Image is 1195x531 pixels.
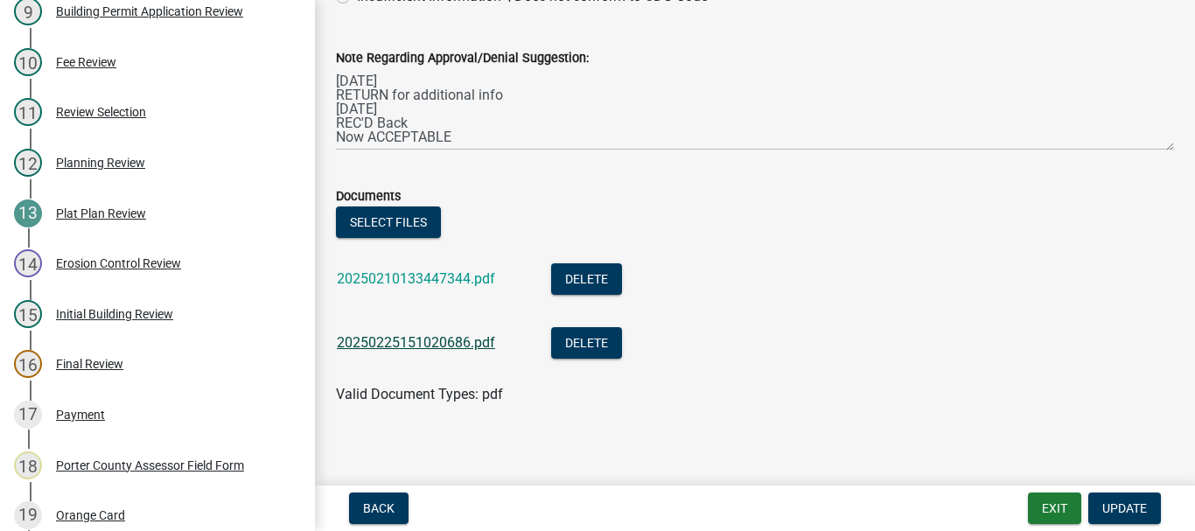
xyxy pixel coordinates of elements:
div: Building Permit Application Review [56,5,243,17]
div: Fee Review [56,56,116,68]
span: Update [1102,501,1147,515]
span: Valid Document Types: pdf [336,386,503,402]
label: Documents [336,191,401,203]
div: Final Review [56,358,123,370]
div: 16 [14,350,42,378]
div: 13 [14,199,42,227]
div: 17 [14,401,42,429]
button: Delete [551,327,622,359]
button: Delete [551,263,622,295]
div: 11 [14,98,42,126]
div: 15 [14,300,42,328]
div: 10 [14,48,42,76]
div: Planning Review [56,157,145,169]
div: Payment [56,409,105,421]
wm-modal-confirm: Delete Document [551,336,622,353]
div: 14 [14,249,42,277]
a: 20250210133447344.pdf [337,270,495,287]
div: Porter County Assessor Field Form [56,459,244,472]
div: 12 [14,149,42,177]
wm-modal-confirm: Delete Document [551,272,622,289]
div: 19 [14,501,42,529]
button: Update [1088,493,1161,524]
div: 18 [14,451,42,479]
span: Back [363,501,395,515]
div: Initial Building Review [56,308,173,320]
button: Back [349,493,409,524]
a: 20250225151020686.pdf [337,334,495,351]
label: Note Regarding Approval/Denial Suggestion: [336,52,589,65]
div: Erosion Control Review [56,257,181,269]
div: Plat Plan Review [56,207,146,220]
div: Review Selection [56,106,146,118]
button: Select files [336,206,441,238]
div: Orange Card [56,509,125,521]
button: Exit [1028,493,1081,524]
